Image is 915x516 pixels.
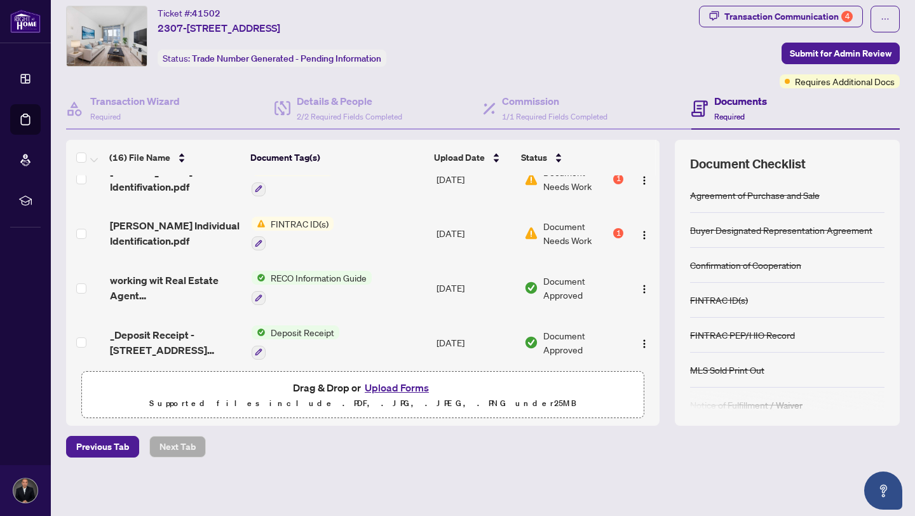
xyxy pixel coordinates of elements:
[158,6,220,20] div: Ticket #:
[639,339,649,349] img: Logo
[714,112,745,121] span: Required
[104,140,245,175] th: (16) File Name
[110,273,241,303] span: working wit Real Estate Agent [STREET_ADDRESS]pdf
[795,74,895,88] span: Requires Additional Docs
[252,325,339,360] button: Status IconDeposit Receipt
[158,50,386,67] div: Status:
[724,6,853,27] div: Transaction Communication
[431,152,519,207] td: [DATE]
[109,151,170,165] span: (16) File Name
[90,396,636,411] p: Supported files include .PDF, .JPG, .JPEG, .PNG under 25 MB
[634,169,654,189] button: Logo
[266,217,334,231] span: FINTRAC ID(s)
[690,155,806,173] span: Document Checklist
[90,112,121,121] span: Required
[252,162,334,196] button: Status IconFINTRAC ID(s)
[690,363,764,377] div: MLS Sold Print Out
[524,336,538,350] img: Document Status
[690,188,820,202] div: Agreement of Purchase and Sale
[790,43,891,64] span: Submit for Admin Review
[192,53,381,64] span: Trade Number Generated - Pending Information
[516,140,625,175] th: Status
[66,436,139,458] button: Previous Tab
[690,258,801,272] div: Confirmation of Cooperation
[67,6,147,66] img: IMG-C12170239_1.jpg
[434,151,485,165] span: Upload Date
[639,175,649,186] img: Logo
[192,8,220,19] span: 41502
[864,472,902,510] button: Open asap
[82,372,644,419] span: Drag & Drop orUpload FormsSupported files include .PDF, .JPG, .JPEG, .PNG under25MB
[543,219,611,247] span: Document Needs Work
[10,10,41,33] img: logo
[502,93,607,109] h4: Commission
[110,218,241,248] span: [PERSON_NAME] Individual Identification.pdf
[690,293,748,307] div: FINTRAC ID(s)
[699,6,863,27] button: Transaction Communication4
[613,228,623,238] div: 1
[543,274,623,302] span: Document Approved
[543,329,623,356] span: Document Approved
[690,223,872,237] div: Buyer Designated Representation Agreement
[297,112,402,121] span: 2/2 Required Fields Completed
[543,165,611,193] span: Document Needs Work
[841,11,853,22] div: 4
[524,281,538,295] img: Document Status
[110,327,241,358] span: _Deposit Receipt - [STREET_ADDRESS] 2307.pdf
[266,325,339,339] span: Deposit Receipt
[293,379,433,396] span: Drag & Drop or
[158,20,280,36] span: 2307-[STREET_ADDRESS]
[881,15,890,24] span: ellipsis
[431,261,519,315] td: [DATE]
[110,164,241,194] span: [PERSON_NAME] Individual Identifivation.pdf
[266,271,372,285] span: RECO Information Guide
[634,223,654,243] button: Logo
[639,284,649,294] img: Logo
[252,271,372,305] button: Status IconRECO Information Guide
[524,226,538,240] img: Document Status
[431,315,519,370] td: [DATE]
[613,174,623,184] div: 1
[245,140,429,175] th: Document Tag(s)
[714,93,767,109] h4: Documents
[502,112,607,121] span: 1/1 Required Fields Completed
[252,271,266,285] img: Status Icon
[690,328,795,342] div: FINTRAC PEP/HIO Record
[13,479,37,503] img: Profile Icon
[252,217,266,231] img: Status Icon
[634,332,654,353] button: Logo
[634,278,654,298] button: Logo
[252,217,334,251] button: Status IconFINTRAC ID(s)
[252,325,266,339] img: Status Icon
[361,379,433,396] button: Upload Forms
[524,172,538,186] img: Document Status
[149,436,206,458] button: Next Tab
[431,207,519,261] td: [DATE]
[639,230,649,240] img: Logo
[521,151,547,165] span: Status
[90,93,180,109] h4: Transaction Wizard
[297,93,402,109] h4: Details & People
[782,43,900,64] button: Submit for Admin Review
[429,140,516,175] th: Upload Date
[76,437,129,457] span: Previous Tab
